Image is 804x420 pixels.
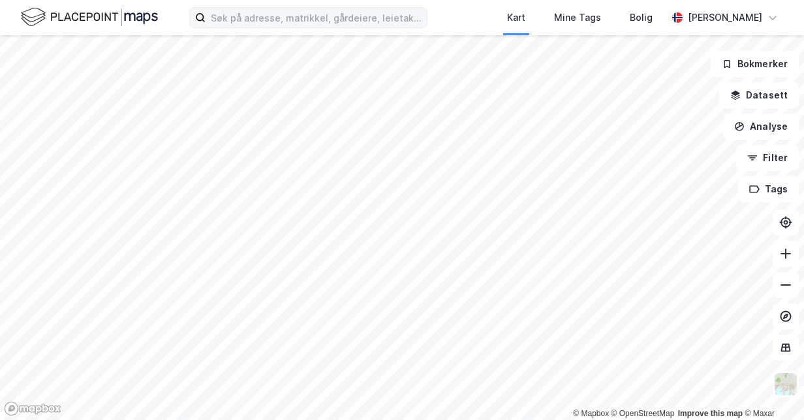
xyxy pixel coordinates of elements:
[738,176,799,202] button: Tags
[719,82,799,108] button: Datasett
[630,10,653,25] div: Bolig
[739,357,804,420] iframe: Chat Widget
[4,401,61,416] a: Mapbox homepage
[554,10,601,25] div: Mine Tags
[678,409,743,418] a: Improve this map
[206,8,427,27] input: Søk på adresse, matrikkel, gårdeiere, leietakere eller personer
[739,357,804,420] div: Kontrollprogram for chat
[611,409,675,418] a: OpenStreetMap
[723,113,799,140] button: Analyse
[688,10,762,25] div: [PERSON_NAME]
[21,6,158,29] img: logo.f888ab2527a4732fd821a326f86c7f29.svg
[573,409,609,418] a: Mapbox
[507,10,525,25] div: Kart
[736,145,799,171] button: Filter
[711,51,799,77] button: Bokmerker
